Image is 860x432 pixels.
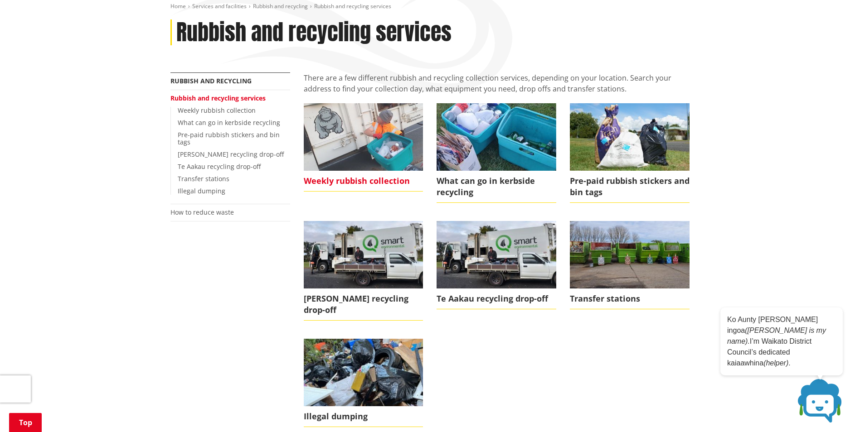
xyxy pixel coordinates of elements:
[437,103,556,203] a: What can go in kerbside recycling
[304,406,423,427] span: Illegal dumping
[570,221,690,288] img: Transfer station
[314,2,391,10] span: Rubbish and recycling services
[304,72,690,94] p: There are a few different rubbish and recycling collection services, depending on your location. ...
[437,221,556,309] a: Te Aakau recycling drop-off
[570,288,690,309] span: Transfer stations
[178,130,280,147] a: Pre-paid rubbish stickers and bin tags
[437,288,556,309] span: Te Aakau recycling drop-off
[176,19,452,46] h1: Rubbish and recycling services
[437,171,556,203] span: What can go in kerbside recycling
[178,150,284,158] a: [PERSON_NAME] recycling drop-off
[170,3,690,10] nav: breadcrumb
[304,103,423,170] img: Recycling collection
[9,413,42,432] a: Top
[304,103,423,192] a: Weekly rubbish collection
[570,221,690,309] a: Transfer stations
[727,326,826,345] em: ([PERSON_NAME] is my name).
[727,314,836,369] p: Ko Aunty [PERSON_NAME] ingoa I’m Waikato District Council’s dedicated kaiaawhina .
[253,2,308,10] a: Rubbish and recycling
[170,77,252,85] a: Rubbish and recycling
[304,171,423,192] span: Weekly rubbish collection
[437,103,556,170] img: kerbside recycling
[178,187,225,195] a: Illegal dumping
[570,103,690,203] a: Pre-paid rubbish stickers and bin tags
[178,118,280,127] a: What can go in kerbside recycling
[304,221,423,288] img: Glen Murray drop-off (1)
[170,208,234,216] a: How to reduce waste
[304,221,423,321] a: [PERSON_NAME] recycling drop-off
[437,221,556,288] img: Glen Murray drop-off (1)
[304,288,423,321] span: [PERSON_NAME] recycling drop-off
[763,359,788,367] em: (helper)
[178,174,229,183] a: Transfer stations
[570,171,690,203] span: Pre-paid rubbish stickers and bin tags
[304,339,423,427] a: Illegal dumping
[304,339,423,406] img: Illegal dumping
[178,162,261,171] a: Te Aakau recycling drop-off
[170,2,186,10] a: Home
[178,106,256,115] a: Weekly rubbish collection
[170,94,266,102] a: Rubbish and recycling services
[570,103,690,170] img: Bins bags and tags
[192,2,247,10] a: Services and facilities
